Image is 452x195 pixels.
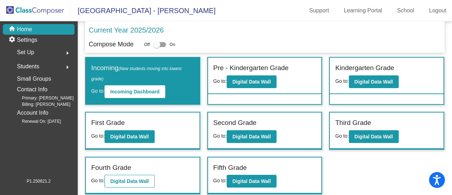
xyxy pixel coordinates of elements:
label: Fifth Grade [213,163,247,173]
a: Learning Portal [338,5,388,16]
span: Go to: [91,133,105,139]
button: Digital Data Wall [105,130,154,143]
button: Digital Data Wall [227,175,276,188]
b: Digital Data Wall [355,134,393,139]
p: Settings [17,36,37,44]
p: Current Year 2025/2026 [89,25,163,35]
p: Home [17,25,32,34]
mat-icon: arrow_right [63,63,72,71]
p: Small Groups [17,74,51,84]
span: [GEOGRAPHIC_DATA] - [PERSON_NAME] [71,5,215,16]
button: Digital Data Wall [349,130,399,143]
label: Pre - Kindergarten Grade [213,63,289,73]
span: Students [17,62,39,71]
a: Logout [423,5,452,16]
span: Go to: [91,178,105,183]
button: Digital Data Wall [227,75,276,88]
p: Compose Mode [89,40,133,49]
button: Digital Data Wall [105,175,154,188]
label: Second Grade [213,118,257,128]
span: Renewal On: [DATE] [11,118,61,125]
mat-icon: arrow_right [63,49,72,57]
label: Fourth Grade [91,163,131,173]
label: First Grade [91,118,125,128]
mat-icon: settings [8,36,17,44]
span: Go to: [335,133,349,139]
b: Incoming Dashboard [110,89,159,94]
span: Go to: [335,78,349,84]
span: Billing: [PERSON_NAME] [11,101,70,108]
button: Digital Data Wall [349,75,399,88]
span: Go to: [91,88,105,94]
label: Third Grade [335,118,371,128]
button: Digital Data Wall [227,130,276,143]
span: On [169,41,175,48]
p: Contact Info [17,85,47,94]
span: Go to: [213,133,227,139]
label: Kindergarten Grade [335,63,394,73]
mat-icon: home [8,25,17,34]
b: Digital Data Wall [110,134,149,139]
b: Digital Data Wall [232,134,271,139]
span: Off [144,41,150,48]
span: Go to: [213,178,227,183]
button: Incoming Dashboard [105,85,165,98]
span: (New students moving into lowest grade) [91,66,182,81]
a: School [391,5,420,16]
span: Set Up [17,47,34,57]
span: Go to: [213,78,227,84]
span: Primary: [PERSON_NAME] [11,95,74,101]
b: Digital Data Wall [232,79,271,85]
p: Account Info [17,108,48,118]
b: Digital Data Wall [232,178,271,184]
a: Support [304,5,335,16]
b: Digital Data Wall [110,178,149,184]
label: Incoming [91,63,194,83]
b: Digital Data Wall [355,79,393,85]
